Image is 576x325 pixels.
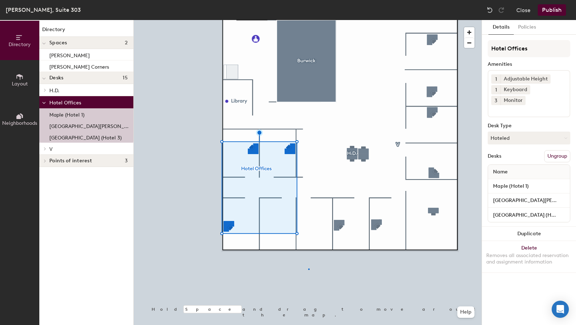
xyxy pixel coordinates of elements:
[501,96,526,105] div: Monitor
[544,150,570,162] button: Ungroup
[49,100,81,106] span: Hotel Offices
[501,74,551,84] div: Adjustable Height
[49,121,132,129] p: [GEOGRAPHIC_DATA][PERSON_NAME] (Hotel 2)
[488,123,570,129] div: Desk Type
[486,252,572,265] div: Removes all associated reservation and assignment information
[491,74,501,84] button: 1
[486,6,493,14] img: Undo
[6,5,81,14] div: [PERSON_NAME], Suite 303
[49,50,90,59] p: [PERSON_NAME]
[488,20,514,35] button: Details
[49,40,67,46] span: Spaces
[489,210,568,220] input: Unnamed desk
[552,301,569,318] div: Open Intercom Messenger
[491,96,501,105] button: 3
[457,306,474,318] button: Help
[49,110,84,118] p: Maple (Hotel 1)
[538,4,566,16] button: Publish
[488,153,501,159] div: Desks
[482,241,576,272] button: DeleteRemoves all associated reservation and assignment information
[498,6,505,14] img: Redo
[516,4,531,16] button: Close
[514,20,540,35] button: Policies
[2,120,37,126] span: Neighborhoods
[501,85,530,94] div: Keyboard
[39,26,133,37] h1: Directory
[12,81,28,87] span: Layout
[489,196,568,206] input: Unnamed desk
[494,97,497,104] span: 3
[488,132,570,144] button: Hoteled
[49,75,63,81] span: Desks
[495,75,497,83] span: 1
[488,61,570,67] div: Amenities
[49,146,53,152] span: V
[125,40,128,46] span: 2
[123,75,128,81] span: 15
[49,88,59,94] span: H.D.
[125,158,128,164] span: 3
[491,85,501,94] button: 1
[49,62,109,70] p: [PERSON_NAME] Corners
[489,181,568,191] input: Unnamed desk
[49,158,92,164] span: Points of interest
[9,41,31,48] span: Directory
[489,166,511,178] span: Name
[49,133,122,141] p: [GEOGRAPHIC_DATA] (Hotel 3)
[482,227,576,241] button: Duplicate
[495,86,497,94] span: 1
